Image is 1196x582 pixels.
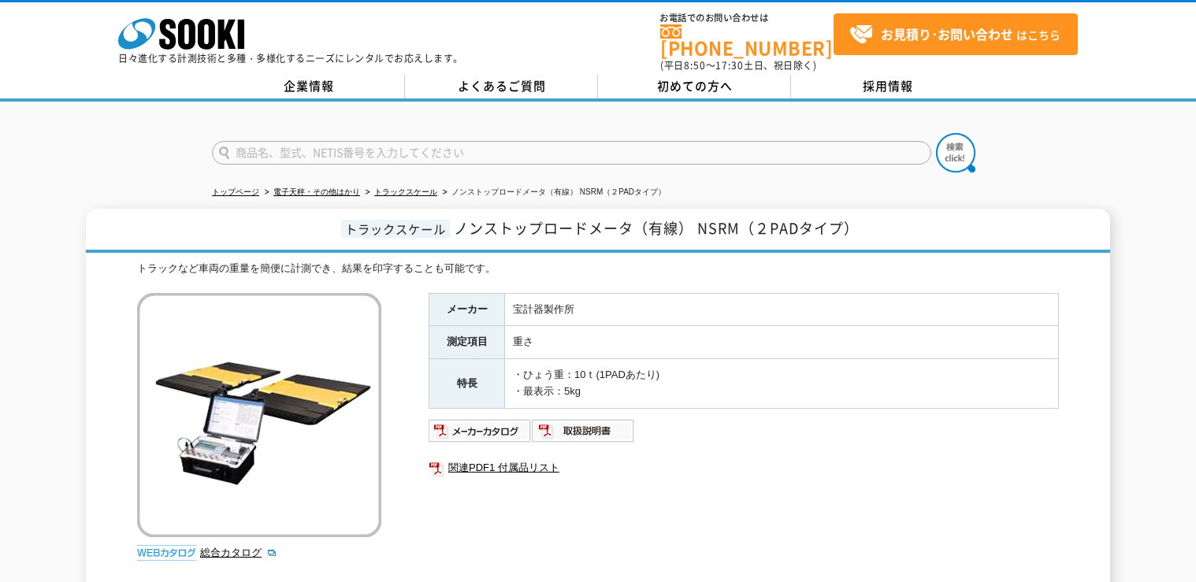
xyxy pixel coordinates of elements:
[660,13,834,23] span: お電話でのお問い合わせは
[429,293,505,326] th: メーカー
[429,359,505,409] th: 特長
[137,293,381,537] img: ノンストップロードメータ（有線） NSRM（２PADタイプ）
[660,24,834,57] a: [PHONE_NUMBER]
[212,187,259,196] a: トップページ
[532,428,635,440] a: 取扱説明書
[137,261,1059,277] div: トラックなど車両の重量を簡便に計測でき、結果を印字することも可能です。
[212,75,405,98] a: 企業情報
[505,293,1059,326] td: 宝計器製作所
[532,418,635,443] img: 取扱説明書
[936,133,975,172] img: btn_search.png
[598,75,791,98] a: 初めての方へ
[791,75,984,98] a: 採用情報
[374,187,437,196] a: トラックスケール
[118,54,463,63] p: 日々進化する計測技術と多種・多様化するニーズにレンタルでお応えします。
[849,23,1060,46] span: はこちら
[273,187,360,196] a: 電子天秤・その他はかり
[429,458,1059,478] a: 関連PDF1 付属品リスト
[429,326,505,359] th: 測定項目
[440,184,666,201] li: ノンストップロードメータ（有線） NSRM（２PADタイプ）
[454,217,859,239] span: ノンストップロードメータ（有線） NSRM（２PADタイプ）
[341,220,450,238] span: トラックスケール
[660,58,816,72] span: (平日 ～ 土日、祝日除く)
[834,13,1078,55] a: お見積り･お問い合わせはこちら
[505,326,1059,359] td: 重さ
[684,58,706,72] span: 8:50
[200,547,277,558] a: 総合カタログ
[505,359,1059,409] td: ・ひょう重：10ｔ(1PADあたり) ・最表示：5kg
[212,141,931,165] input: 商品名、型式、NETIS番号を入力してください
[429,428,532,440] a: メーカーカタログ
[137,545,196,561] img: webカタログ
[657,77,733,95] span: 初めての方へ
[405,75,598,98] a: よくあるご質問
[715,58,744,72] span: 17:30
[429,418,532,443] img: メーカーカタログ
[881,24,1013,43] strong: お見積り･お問い合わせ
